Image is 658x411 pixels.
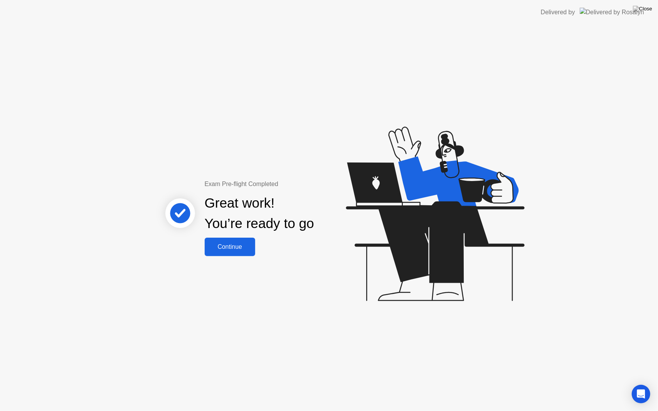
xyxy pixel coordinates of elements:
[541,8,575,17] div: Delivered by
[205,179,364,189] div: Exam Pre-flight Completed
[580,8,644,17] img: Delivered by Rosalyn
[207,243,253,250] div: Continue
[205,238,255,256] button: Continue
[632,385,650,403] div: Open Intercom Messenger
[633,6,652,12] img: Close
[205,193,314,234] div: Great work! You’re ready to go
